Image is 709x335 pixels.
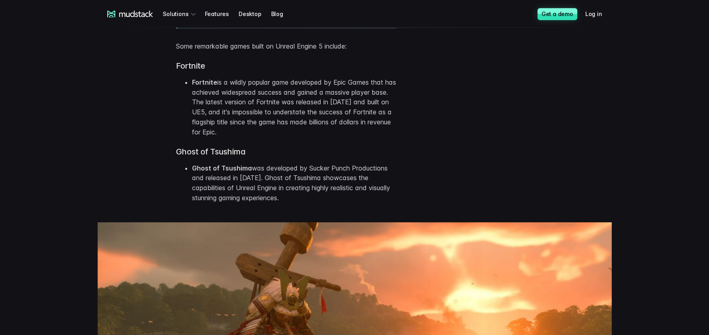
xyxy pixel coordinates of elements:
li: was developed by Sucker Punch Productions and released in [DATE]. Ghost of Tsushima showcases the... [192,163,397,203]
a: Desktop [239,6,271,21]
strong: Ghost of Tsushima [192,164,252,172]
h3: Ghost of Tsushima [176,147,397,157]
a: Log in [585,6,612,21]
div: Solutions [163,6,198,21]
a: Blog [271,6,292,21]
p: Some remarkable games built on Unreal Engine 5 include: [176,41,397,51]
a: Get a demo [537,8,577,20]
li: is a wildly popular game developed by Epic Games that has achieved widespread success and gained ... [192,77,397,137]
strong: Fortnite [192,78,217,86]
a: Features [204,6,238,21]
h3: Fortnite [176,61,397,71]
a: mudstack logo [107,10,153,18]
